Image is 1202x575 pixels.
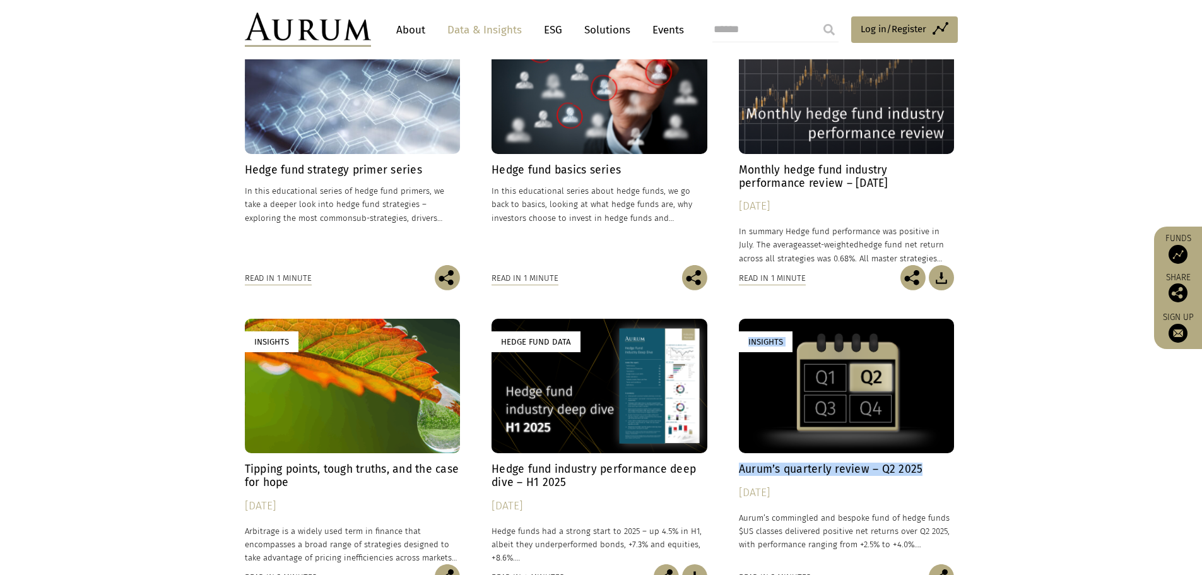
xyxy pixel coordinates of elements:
[245,319,461,564] a: Insights Tipping points, tough truths, and the case for hope [DATE] Arbitrage is a widely used te...
[646,18,684,42] a: Events
[492,163,707,177] h4: Hedge fund basics series
[1160,273,1196,302] div: Share
[492,525,707,564] p: Hedge funds had a strong start to 2025 – up 4.5% in H1, albeit they underperformed bonds, +7.3% a...
[353,213,407,223] span: sub-strategies
[739,271,806,285] div: Read in 1 minute
[441,18,528,42] a: Data & Insights
[492,497,707,515] div: [DATE]
[816,17,842,42] input: Submit
[245,525,461,564] p: Arbitrage is a widely used term in finance that encompasses a broad range of strategies designed ...
[245,19,461,264] a: Insights Hedge fund strategy primer series In this educational series of hedge fund primers, we t...
[739,225,955,264] p: In summary Hedge fund performance was positive in July. The average hedge fund net return across ...
[739,484,955,502] div: [DATE]
[245,463,461,489] h4: Tipping points, tough truths, and the case for hope
[1160,233,1196,264] a: Funds
[739,463,955,476] h4: Aurum’s quarterly review – Q2 2025
[492,331,580,352] div: Hedge Fund Data
[492,271,558,285] div: Read in 1 minute
[739,331,792,352] div: Insights
[245,497,461,515] div: [DATE]
[900,265,926,290] img: Share this post
[929,265,954,290] img: Download Article
[245,331,298,352] div: Insights
[492,463,707,489] h4: Hedge fund industry performance deep dive – H1 2025
[245,163,461,177] h4: Hedge fund strategy primer series
[1169,245,1187,264] img: Access Funds
[245,271,312,285] div: Read in 1 minute
[739,163,955,190] h4: Monthly hedge fund industry performance review – [DATE]
[538,18,569,42] a: ESG
[802,240,859,249] span: asset-weighted
[682,265,707,290] img: Share this post
[435,265,460,290] img: Share this post
[578,18,637,42] a: Solutions
[245,184,461,224] p: In this educational series of hedge fund primers, we take a deeper look into hedge fund strategie...
[492,319,707,564] a: Hedge Fund Data Hedge fund industry performance deep dive – H1 2025 [DATE] Hedge funds had a stro...
[492,184,707,224] p: In this educational series about hedge funds, we go back to basics, looking at what hedge funds a...
[739,19,955,264] a: Hedge Fund Data Monthly hedge fund industry performance review – [DATE] [DATE] In summary Hedge f...
[1169,283,1187,302] img: Share this post
[739,511,955,551] p: Aurum’s commingled and bespoke fund of hedge funds $US classes delivered positive net returns ove...
[390,18,432,42] a: About
[492,19,707,264] a: Insights Hedge fund basics series In this educational series about hedge funds, we go back to bas...
[1160,312,1196,343] a: Sign up
[861,21,926,37] span: Log in/Register
[739,319,955,564] a: Insights Aurum’s quarterly review – Q2 2025 [DATE] Aurum’s commingled and bespoke fund of hedge f...
[851,16,958,43] a: Log in/Register
[739,198,955,215] div: [DATE]
[245,13,371,47] img: Aurum
[1169,324,1187,343] img: Sign up to our newsletter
